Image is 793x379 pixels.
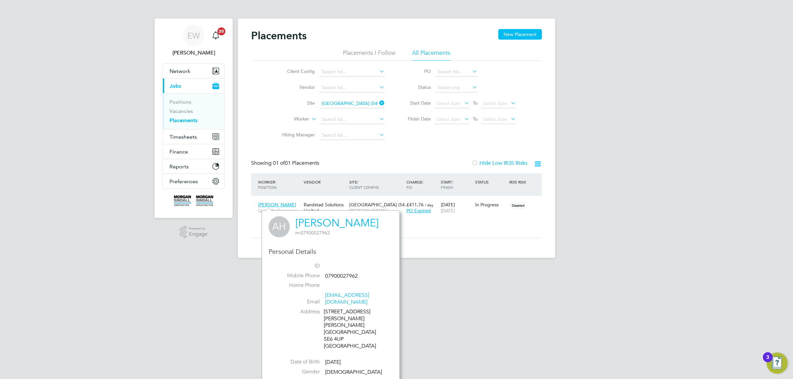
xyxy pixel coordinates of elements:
[320,99,385,108] input: Search for...
[498,29,542,40] button: New Placement
[435,83,477,92] input: Select one
[324,308,387,350] div: [STREET_ADDRESS][PERSON_NAME][PERSON_NAME] [GEOGRAPHIC_DATA] SE6 4UP [GEOGRAPHIC_DATA]
[163,195,225,206] a: Go to home page
[401,84,431,90] label: Status
[209,25,222,46] a: 20
[412,49,450,61] li: All Placements
[273,160,319,166] span: 01 Placements
[163,25,225,57] a: EW[PERSON_NAME]
[273,160,285,166] span: 01 of
[274,359,320,365] label: Date of Birth
[509,201,527,210] span: Disabled
[251,29,307,42] h2: Placements
[251,160,321,167] div: Showing
[325,369,382,375] span: [DEMOGRAPHIC_DATA]
[274,298,320,305] label: Email
[441,208,455,214] span: [DATE]
[274,308,320,315] label: Address
[473,176,508,188] div: Status
[271,116,309,122] label: Worker
[180,226,208,238] a: Powered byEngage
[155,18,233,218] nav: Main navigation
[217,27,225,35] span: 20
[163,174,224,189] button: Preferences
[441,179,453,190] span: / Finish
[436,116,460,122] span: Select date
[258,179,277,190] span: / Position
[483,116,507,122] span: Select date
[170,178,198,185] span: Preferences
[277,68,315,74] label: Client Config
[508,176,530,188] div: IR35 Risk
[170,108,193,114] a: Vacancies
[302,176,348,188] div: Vendor
[435,67,477,77] input: Search for...
[277,132,315,138] label: Hiring Manager
[472,160,527,166] label: Hide Low IR35 Risks
[295,230,301,236] span: m:
[163,79,224,93] button: Jobs
[187,31,200,40] span: EW
[269,216,290,237] span: AH
[436,100,460,106] span: Select date
[170,83,181,89] span: Jobs
[170,68,190,74] span: Network
[189,226,208,231] span: Powered by
[163,49,225,57] span: Emma Wells
[475,202,506,208] div: In Progress
[163,64,224,78] button: Network
[170,134,197,140] span: Timesheets
[163,93,224,129] div: Jobs
[189,231,208,237] span: Engage
[406,202,424,208] span: £411.76
[274,368,320,375] label: Gender
[320,67,385,77] input: Search for...
[295,217,379,229] a: [PERSON_NAME]
[325,359,341,366] span: [DATE]
[163,144,224,159] button: Finance
[401,100,431,106] label: Start Date
[170,117,198,123] a: Placements
[349,179,379,190] span: / Client Config
[170,99,191,105] a: Positions
[401,68,431,74] label: PO
[320,83,385,92] input: Search for...
[401,116,431,122] label: Finish Date
[163,159,224,174] button: Reports
[348,176,405,193] div: Site
[163,129,224,144] button: Timesheets
[406,208,431,214] span: PO Expired
[439,198,473,217] div: [DATE]
[258,202,296,208] span: [PERSON_NAME]
[256,198,542,204] a: [PERSON_NAME]Quantity SurveyorRandstad Solutions Limited[GEOGRAPHIC_DATA] (54…[PERSON_NAME] Const...
[277,84,315,90] label: Vendor
[405,176,439,193] div: Charge
[320,131,385,140] input: Search for...
[269,247,393,256] h3: Personal Details
[274,282,320,289] label: Home Phone
[325,292,369,305] a: [EMAIL_ADDRESS][DOMAIN_NAME]
[274,262,320,269] label: ID
[406,179,424,190] span: / PO
[274,272,320,279] label: Mobile Phone
[439,176,473,193] div: Start
[471,99,479,107] span: To
[302,198,348,217] div: Randstad Solutions Limited
[349,208,403,232] span: [PERSON_NAME] Construction - [GEOGRAPHIC_DATA] Home Counties
[343,49,396,61] li: Placements I Follow
[471,115,479,123] span: To
[325,273,358,279] span: 07900027962
[174,195,213,206] img: morgansindall-logo-retina.png
[349,202,409,208] span: [GEOGRAPHIC_DATA] (54…
[425,202,434,207] span: / day
[258,208,300,214] span: Quantity Surveyor
[767,353,788,374] button: Open Resource Center, 3 new notifications
[256,176,302,193] div: Worker
[295,230,330,236] span: 07900027962
[483,100,507,106] span: Select date
[170,163,189,170] span: Reports
[170,149,188,155] span: Finance
[320,115,385,124] input: Search for...
[277,100,315,106] label: Site
[766,357,769,366] div: 3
